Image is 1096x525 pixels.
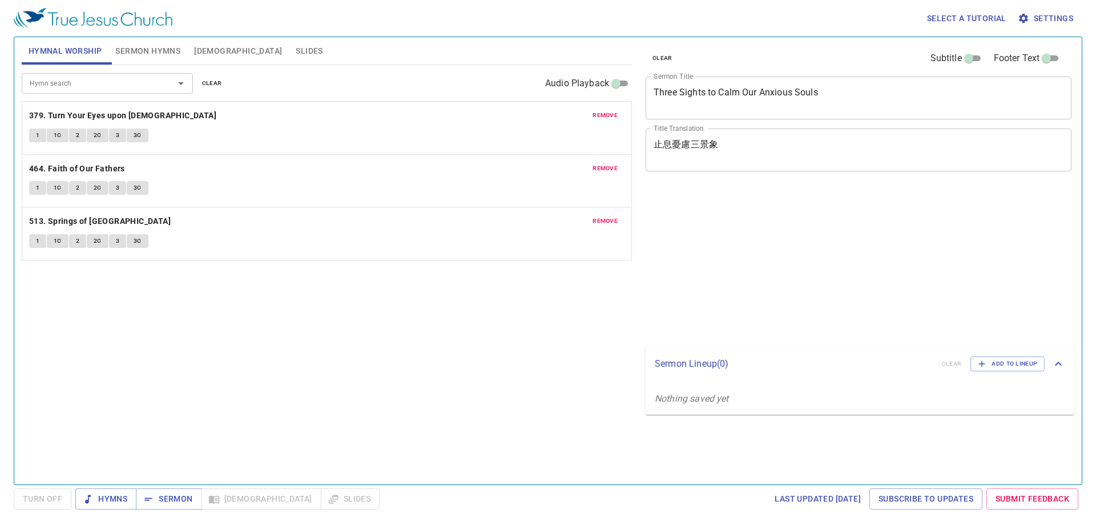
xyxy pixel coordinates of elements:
[586,162,624,175] button: remove
[36,183,39,193] span: 1
[94,130,102,141] span: 2C
[641,183,988,341] iframe: from-child
[116,130,119,141] span: 3
[87,181,108,195] button: 2C
[869,488,982,510] a: Subscribe to Updates
[109,181,126,195] button: 3
[69,181,86,195] button: 2
[116,183,119,193] span: 3
[970,356,1045,371] button: Add to Lineup
[69,129,86,142] button: 2
[586,109,624,122] button: remove
[29,109,219,123] button: 379. Turn Your Eyes upon [DEMOGRAPHIC_DATA]
[194,44,282,58] span: [DEMOGRAPHIC_DATA]
[116,236,119,246] span: 3
[54,130,62,141] span: 1C
[145,492,192,506] span: Sermon
[29,181,46,195] button: 1
[47,234,68,248] button: 1C
[134,236,142,246] span: 3C
[646,51,679,65] button: clear
[75,488,136,510] button: Hymns
[29,234,46,248] button: 1
[922,8,1011,29] button: Select a tutorial
[296,44,323,58] span: Slides
[36,236,39,246] span: 1
[195,77,229,90] button: clear
[36,130,39,141] span: 1
[29,129,46,142] button: 1
[646,345,1074,383] div: Sermon Lineup(0)clearAdd to Lineup
[654,139,1063,161] textarea: 止息憂慮三景象
[109,129,126,142] button: 3
[654,87,1063,109] textarea: Three Sights to Calm Our Anxious Souls
[54,183,62,193] span: 1C
[76,183,79,193] span: 2
[770,488,865,510] a: Last updated [DATE]
[586,214,624,228] button: remove
[879,492,973,506] span: Subscribe to Updates
[29,214,173,229] button: 513. Springs of [GEOGRAPHIC_DATA]
[54,236,62,246] span: 1C
[47,181,68,195] button: 1C
[94,236,102,246] span: 2C
[1020,11,1073,26] span: Settings
[593,110,618,121] span: remove
[927,11,1006,26] span: Select a tutorial
[29,109,216,123] b: 379. Turn Your Eyes upon [DEMOGRAPHIC_DATA]
[593,216,618,226] span: remove
[87,129,108,142] button: 2C
[29,162,127,176] button: 464. Faith of Our Fathers
[127,234,148,248] button: 3C
[134,183,142,193] span: 3C
[996,492,1069,506] span: Submit Feedback
[14,8,172,29] img: True Jesus Church
[545,77,609,90] span: Audio Playback
[986,488,1078,510] a: Submit Feedback
[655,357,933,371] p: Sermon Lineup ( 0 )
[775,492,861,506] span: Last updated [DATE]
[593,163,618,174] span: remove
[84,492,127,506] span: Hymns
[930,51,962,65] span: Subtitle
[652,53,672,63] span: clear
[173,75,189,91] button: Open
[655,393,729,404] i: Nothing saved yet
[115,44,180,58] span: Sermon Hymns
[87,234,108,248] button: 2C
[994,51,1040,65] span: Footer Text
[76,236,79,246] span: 2
[47,129,68,142] button: 1C
[94,183,102,193] span: 2C
[202,78,222,89] span: clear
[127,129,148,142] button: 3C
[76,130,79,141] span: 2
[978,359,1037,369] span: Add to Lineup
[29,44,102,58] span: Hymnal Worship
[134,130,142,141] span: 3C
[29,214,171,229] b: 513. Springs of [GEOGRAPHIC_DATA]
[29,162,125,176] b: 464. Faith of Our Fathers
[69,234,86,248] button: 2
[127,181,148,195] button: 3C
[109,234,126,248] button: 3
[1016,8,1078,29] button: Settings
[136,488,202,510] button: Sermon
